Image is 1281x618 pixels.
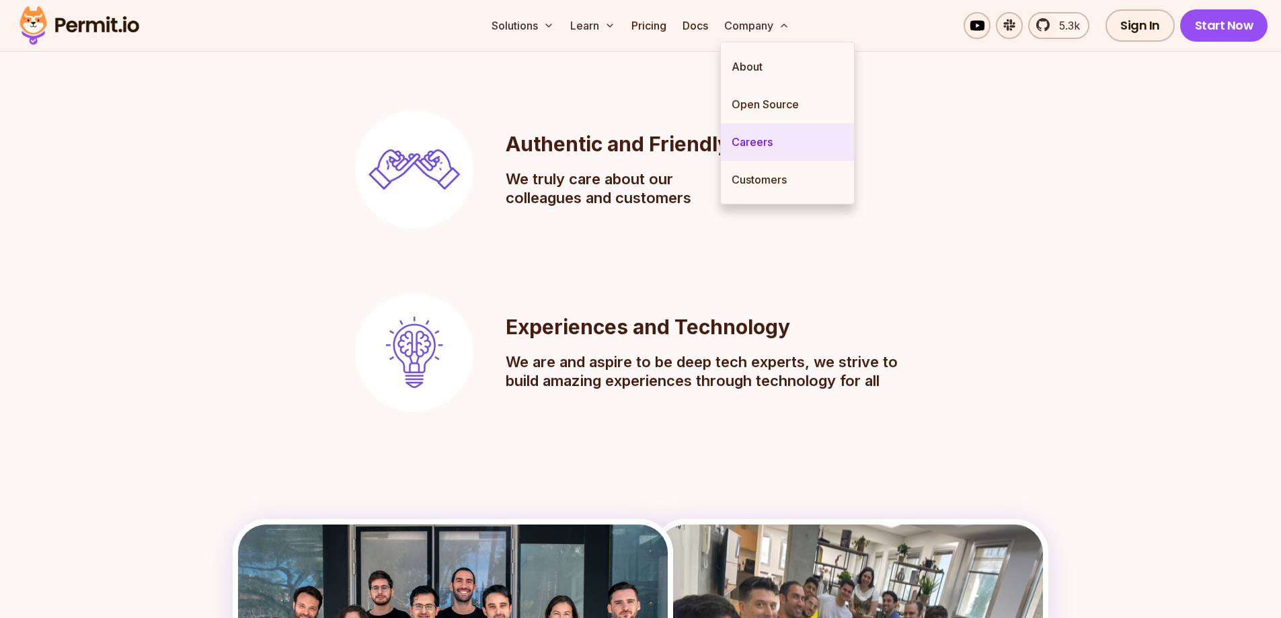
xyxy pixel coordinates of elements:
[486,12,559,39] button: Solutions
[721,123,854,161] a: Careers
[721,48,854,85] a: About
[677,12,713,39] a: Docs
[565,12,621,39] button: Learn
[368,149,461,190] img: decorative
[506,169,705,207] p: We truly care about our colleagues and customers
[1028,12,1089,39] a: 5.3k
[626,12,672,39] a: Pricing
[1105,9,1175,42] a: Sign In
[721,161,854,198] a: Customers
[1051,17,1080,34] span: 5.3k
[721,85,854,123] a: Open Source
[1180,9,1268,42] a: Start Now
[506,315,790,339] h3: Experiences and Technology
[506,352,926,390] p: We are and aspire to be deep tech experts, we strive to build amazing experiences through technol...
[386,317,443,388] img: decorative
[506,132,730,156] h3: Authentic and Friendly
[719,12,795,39] button: Company
[13,3,145,48] img: Permit logo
